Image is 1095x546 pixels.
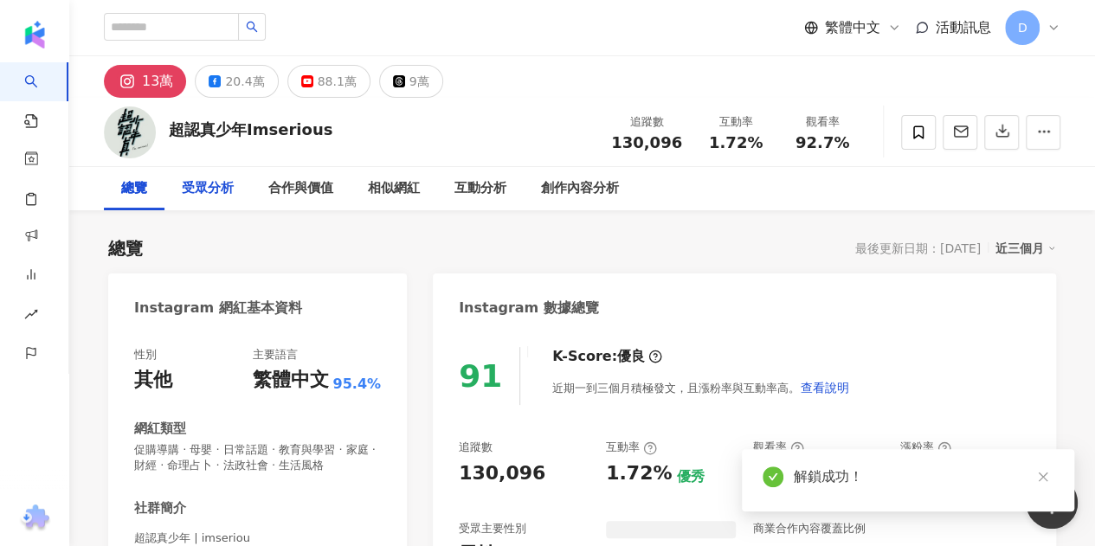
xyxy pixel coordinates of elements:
[134,499,186,517] div: 社群簡介
[252,347,297,363] div: 主要語言
[134,347,157,363] div: 性別
[134,442,381,473] span: 促購導購 · 母嬰 · 日常話題 · 教育與學習 · 家庭 · 財經 · 命理占卜 · 法政社會 · 生活風格
[134,530,381,546] span: 超認真少年 | imseriou
[108,236,143,260] div: 總覽
[753,521,866,536] div: 商業合作內容覆蓋比例
[1018,18,1027,37] span: D
[225,69,264,93] div: 20.4萬
[104,106,156,158] img: KOL Avatar
[552,370,850,405] div: 近期一到三個月積極發文，且漲粉率與互動率高。
[318,69,357,93] div: 88.1萬
[459,460,545,487] div: 130,096
[1037,471,1049,483] span: close
[459,299,599,318] div: Instagram 數據總覽
[169,119,332,140] div: 超認真少年Imserious
[855,241,981,255] div: 最後更新日期：[DATE]
[332,375,381,394] span: 95.4%
[459,521,526,536] div: 受眾主要性別
[794,466,1053,487] div: 解鎖成功！
[252,367,328,394] div: 繁體中文
[676,467,704,486] div: 優秀
[134,299,302,318] div: Instagram 網紅基本資料
[409,69,429,93] div: 9萬
[134,367,172,394] div: 其他
[21,21,48,48] img: logo icon
[142,69,173,93] div: 13萬
[246,21,258,33] span: search
[104,65,186,98] button: 13萬
[459,440,493,455] div: 追蹤數
[900,440,951,455] div: 漲粉率
[789,113,855,131] div: 觀看率
[182,178,234,199] div: 受眾分析
[703,113,769,131] div: 互動率
[379,65,443,98] button: 9萬
[753,440,804,455] div: 觀看率
[459,358,502,394] div: 91
[195,65,278,98] button: 20.4萬
[18,504,52,532] img: chrome extension
[995,237,1056,260] div: 近三個月
[709,134,763,151] span: 1.72%
[454,178,506,199] div: 互動分析
[611,133,682,151] span: 130,096
[606,440,657,455] div: 互動率
[268,178,333,199] div: 合作與價值
[825,18,880,37] span: 繁體中文
[763,466,783,487] span: check-circle
[541,178,619,199] div: 創作內容分析
[134,420,186,438] div: 網紅類型
[617,347,645,366] div: 優良
[936,19,991,35] span: 活動訊息
[801,381,849,395] span: 查看說明
[24,297,38,336] span: rise
[795,134,849,151] span: 92.7%
[121,178,147,199] div: 總覽
[611,113,682,131] div: 追蹤數
[800,370,850,405] button: 查看說明
[606,460,672,487] div: 1.72%
[24,62,59,130] a: search
[287,65,370,98] button: 88.1萬
[552,347,662,366] div: K-Score :
[368,178,420,199] div: 相似網紅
